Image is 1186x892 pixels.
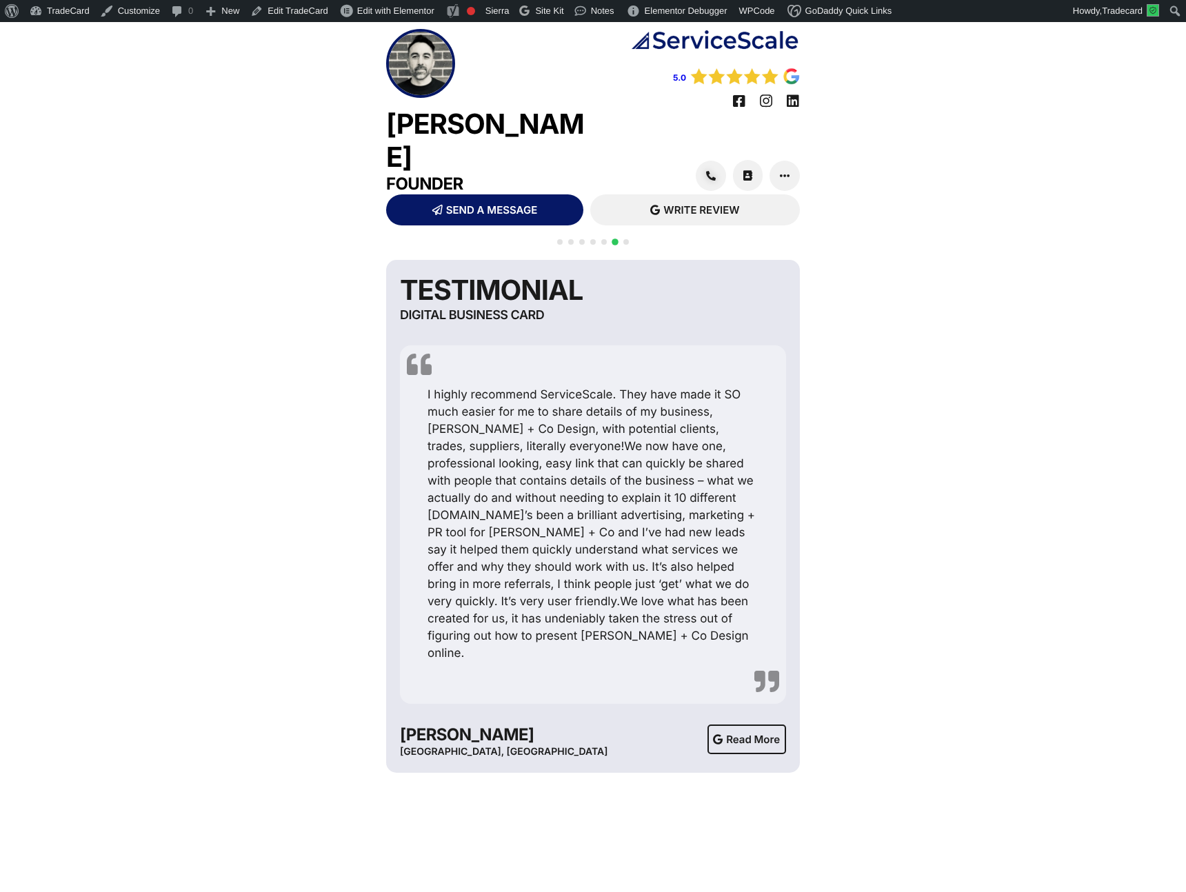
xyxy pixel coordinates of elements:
span: WRITE REVIEW [663,205,739,215]
h3: [PERSON_NAME] [400,724,620,745]
span: SEND A MESSAGE [446,205,537,215]
h6: [GEOGRAPHIC_DATA], [GEOGRAPHIC_DATA] [400,745,620,759]
span: Go to slide 6 [612,239,619,245]
a: 5.0 [673,72,686,83]
div: I highly recommend ServiceScale. They have made it SO much easier for me to share details of my b... [407,387,779,662]
a: WRITE REVIEW [590,194,800,225]
h2: TESTIMONIAL [400,274,583,307]
h2: [PERSON_NAME] [386,108,593,174]
span: Edit with Elementor [357,6,434,16]
span: Site Kit [535,6,563,16]
div: Focus keyphrase not set [467,7,475,15]
h3: Founder [386,174,593,194]
span: Go to slide 3 [579,239,585,245]
span: Go to slide 2 [568,239,574,245]
h5: Digital Business Card [400,307,583,325]
span: Go to slide 5 [601,239,607,245]
span: Go to slide 1 [557,239,563,245]
span: Go to slide 4 [590,239,596,245]
span: Tradecard [1102,6,1143,16]
span: Go to slide 7 [623,239,629,245]
a: SEND A MESSAGE [386,194,583,225]
a: Read More [707,724,786,754]
span: Read More [726,734,780,744]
